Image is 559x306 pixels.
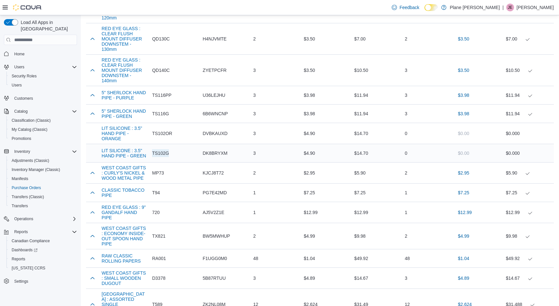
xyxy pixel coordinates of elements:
a: Security Roles [9,72,39,80]
span: Inventory [12,148,77,155]
div: 2 [402,166,453,179]
div: $10.50 [506,66,551,74]
span: Promotions [9,135,77,142]
span: Settings [12,277,77,285]
button: WEST COAST GIFTS : ECONOMY INSIDE-OUT SPOON HAND PIPE [102,226,147,246]
span: PG7E42MD [203,189,227,197]
div: 0 [402,127,453,140]
div: $3.50 [301,64,352,77]
span: Adjustments (Classic) [9,157,77,164]
button: $0.00 [455,127,472,140]
span: Classification (Classic) [9,117,77,124]
div: 2 [251,32,301,45]
div: $11.94 [506,110,551,118]
button: $2.95 [455,166,472,179]
span: My Catalog (Classic) [9,126,77,133]
div: $3.98 [301,107,352,120]
button: Settings [1,277,80,286]
button: Users [1,62,80,72]
span: MP73 [152,169,164,177]
button: CLASSIC TOBACCO PIPE [102,187,147,198]
div: 3 [251,147,301,160]
div: 2 [402,230,453,243]
span: Home [12,50,77,58]
span: F1UGG0M0 [203,255,227,262]
div: 1 [251,206,301,219]
button: Reports [1,227,80,236]
button: Users [12,63,27,71]
span: Reports [14,229,28,234]
span: $0.00 [458,130,469,137]
div: 3 [251,272,301,285]
button: $3.98 [455,89,472,102]
button: Reports [6,255,80,264]
div: $12.99 [352,206,402,219]
span: Manifests [9,175,77,183]
div: $7.00 [506,35,551,43]
button: $1.04 [455,252,472,265]
span: DK8BRYXM [203,149,227,157]
span: Inventory [14,149,30,154]
span: H4NJVMTE [203,35,226,43]
p: Plane [PERSON_NAME] [450,4,500,11]
span: Manifests [12,176,28,181]
a: Purchase Orders [9,184,44,192]
span: TS102OR [152,130,172,137]
span: T94 [152,189,160,197]
button: Home [1,49,80,58]
span: Reports [12,256,25,262]
span: Washington CCRS [9,264,77,272]
span: Users [12,83,22,88]
div: $7.25 [352,186,402,199]
div: $14.67 [352,272,402,285]
span: My Catalog (Classic) [12,127,48,132]
div: $14.70 [352,147,402,160]
div: 3 [251,64,301,77]
div: 3 [402,89,453,102]
div: $4.90 [301,147,352,160]
div: $9.98 [352,230,402,243]
button: Reports [12,228,30,236]
span: TS102G [152,149,169,157]
button: Operations [12,215,36,223]
span: $2.95 [458,170,469,176]
span: Classification (Classic) [12,118,51,123]
div: 3 [402,107,453,120]
span: Inventory Manager (Classic) [9,166,77,174]
div: $5.90 [506,169,551,177]
span: $0.00 [458,150,469,156]
span: Home [14,51,25,57]
a: Promotions [9,135,34,142]
button: Inventory Manager (Classic) [6,165,80,174]
span: Reports [9,255,77,263]
img: Cova [13,4,42,11]
a: Settings [12,278,31,285]
span: Feedback [400,4,419,11]
span: RA001 [152,255,166,262]
button: RAW CLASSIC ROLLING PAPERS [102,253,147,264]
div: $4.99 [301,230,352,243]
span: $7.25 [458,189,469,196]
button: $3.98 [455,107,472,120]
span: $3.50 [458,67,469,74]
span: $1.04 [458,255,469,262]
span: 720 [152,209,159,216]
div: 1 [402,186,453,199]
span: Transfers [9,202,77,210]
a: Classification (Classic) [9,117,53,124]
button: Manifests [6,174,80,183]
span: $4.89 [458,275,469,281]
div: 48 [402,252,453,265]
span: Dashboards [9,246,77,254]
span: Transfers (Classic) [12,194,44,199]
button: [US_STATE] CCRS [6,264,80,273]
div: $3.50 [301,32,352,45]
button: Customers [1,94,80,103]
button: Classification (Classic) [6,116,80,125]
div: $3.98 [301,89,352,102]
span: Transfers (Classic) [9,193,77,201]
div: 3 [251,89,301,102]
div: $11.94 [506,91,551,99]
p: [PERSON_NAME] [517,4,554,11]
